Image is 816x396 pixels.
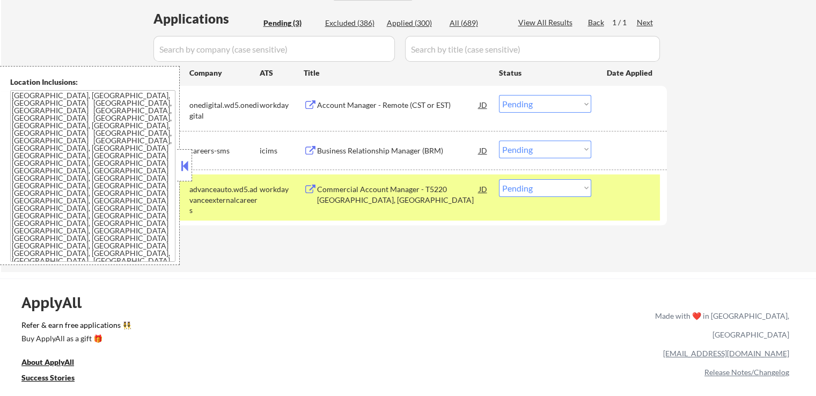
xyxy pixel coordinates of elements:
div: Pending (3) [263,18,317,28]
div: Excluded (386) [325,18,379,28]
div: workday [260,184,304,195]
div: View All Results [518,17,576,28]
div: JD [478,95,489,114]
div: JD [478,141,489,160]
div: icims [260,145,304,156]
div: Applications [153,12,260,25]
div: Back [588,17,605,28]
input: Search by title (case sensitive) [405,36,660,62]
div: Business Relationship Manager (BRM) [317,145,479,156]
a: [EMAIL_ADDRESS][DOMAIN_NAME] [663,349,789,358]
a: Release Notes/Changelog [704,368,789,377]
input: Search by company (case sensitive) [153,36,395,62]
a: Buy ApplyAll as a gift 🎁 [21,333,129,346]
div: ATS [260,68,304,78]
div: onedigital.wd5.onedigital [189,100,260,121]
a: Success Stories [21,372,89,385]
div: 1 / 1 [612,17,637,28]
div: Company [189,68,260,78]
div: workday [260,100,304,111]
div: Location Inclusions: [10,77,175,87]
div: ApplyAll [21,294,94,312]
u: Success Stories [21,373,75,382]
a: Refer & earn free applications 👯‍♀️ [21,321,431,333]
div: Account Manager - Remote (CST or EST) [317,100,479,111]
div: Made with ❤️ in [GEOGRAPHIC_DATA], [GEOGRAPHIC_DATA] [651,306,789,344]
div: Buy ApplyAll as a gift 🎁 [21,335,129,342]
div: All (689) [450,18,503,28]
div: careers-sms [189,145,260,156]
u: About ApplyAll [21,357,74,366]
div: Applied (300) [387,18,440,28]
div: Date Applied [607,68,654,78]
div: JD [478,179,489,199]
div: Title [304,68,489,78]
div: Commercial Account Manager - T5220 [GEOGRAPHIC_DATA], [GEOGRAPHIC_DATA] [317,184,479,205]
div: advanceauto.wd5.advanceexternalcareers [189,184,260,216]
a: About ApplyAll [21,356,89,370]
div: Next [637,17,654,28]
div: Status [499,63,591,82]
